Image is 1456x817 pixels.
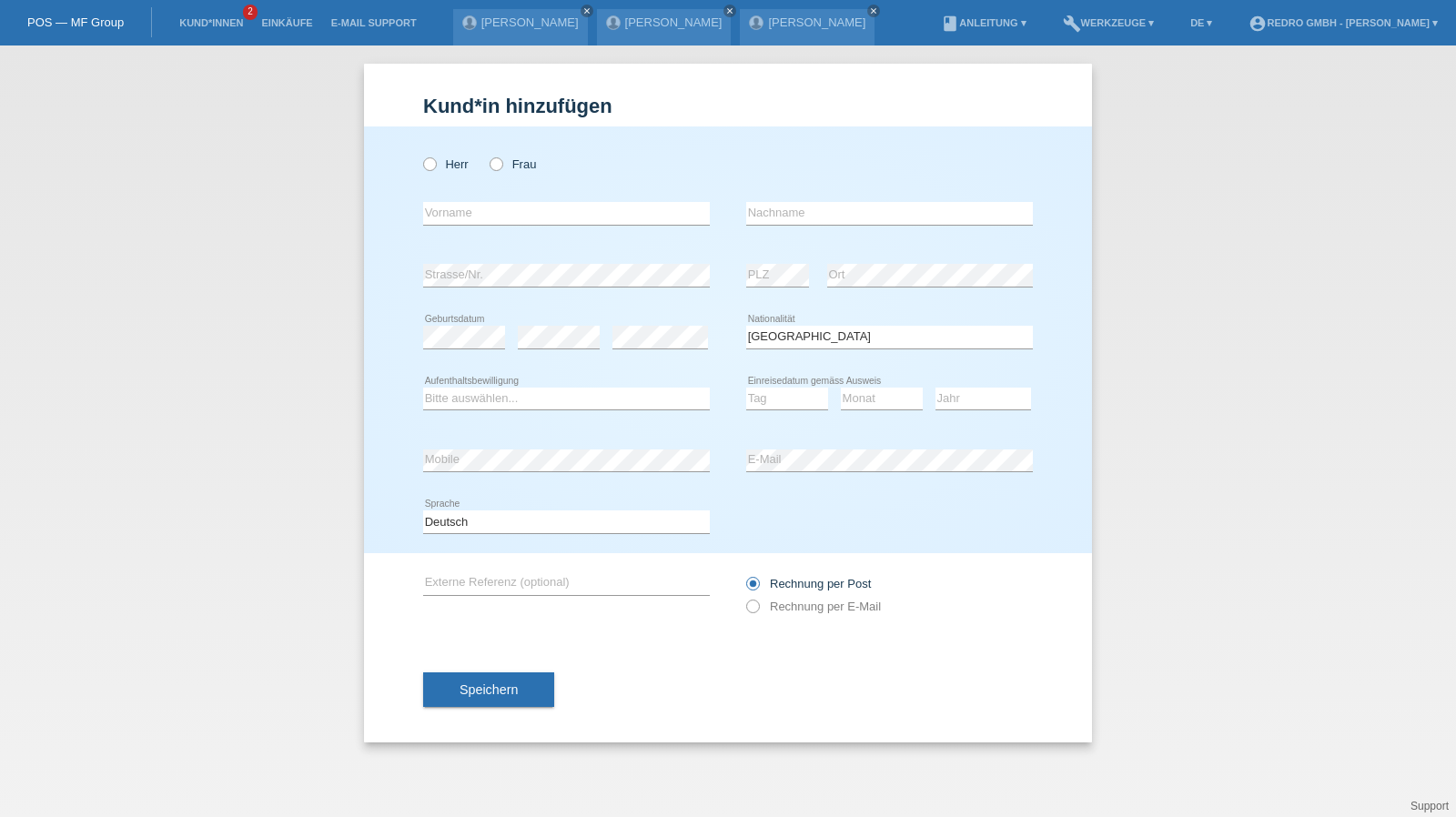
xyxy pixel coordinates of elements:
label: Herr [423,157,469,171]
h1: Kund*in hinzufügen [423,95,1033,117]
a: close [723,5,736,17]
input: Rechnung per Post [746,577,758,600]
input: Frau [490,157,501,169]
button: Speichern [423,672,554,707]
i: close [582,6,591,15]
a: E-Mail Support [322,17,426,28]
a: account_circleRedro GmbH - [PERSON_NAME] ▾ [1239,17,1447,28]
i: account_circle [1249,15,1267,33]
a: bookAnleitung ▾ [932,17,1035,28]
i: book [941,15,959,33]
a: Kund*innen [170,17,252,28]
span: Speichern [460,682,518,697]
a: [PERSON_NAME] [481,15,579,29]
a: Einkäufe [252,17,321,28]
a: close [867,5,880,17]
label: Rechnung per Post [746,577,871,590]
a: DE ▾ [1181,17,1221,28]
input: Herr [423,157,435,169]
a: [PERSON_NAME] [768,15,865,29]
a: close [581,5,593,17]
a: POS — MF Group [27,15,124,29]
span: 2 [243,5,258,20]
a: Support [1410,800,1449,812]
input: Rechnung per E-Mail [746,600,758,622]
label: Frau [490,157,536,171]
label: Rechnung per E-Mail [746,600,881,613]
i: build [1063,15,1081,33]
a: buildWerkzeuge ▾ [1054,17,1164,28]
i: close [869,6,878,15]
a: [PERSON_NAME] [625,15,723,29]
i: close [725,6,734,15]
